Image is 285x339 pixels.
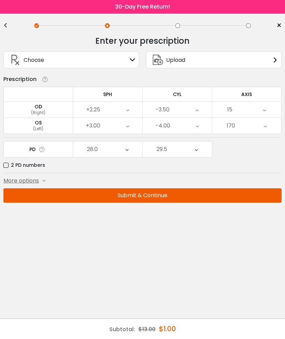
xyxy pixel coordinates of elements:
[159,319,176,339] div: $1.00
[73,87,143,101] td: SPH
[276,21,282,31] span: ×
[3,141,73,158] td: PD
[227,119,235,133] div: 170
[155,119,170,133] div: -4.00
[3,177,39,185] span: More options
[3,75,37,83] div: Prescription
[4,110,73,116] div: (Right)
[212,87,282,101] td: AXIS
[95,34,190,48] div: Enter your prescription
[86,119,100,133] div: +3.00
[155,103,169,117] div: -3.50
[87,143,98,156] div: 28.0
[271,21,282,31] a: ×
[86,103,100,117] div: +2.25
[4,120,73,126] div: OS
[4,126,73,132] div: (Left)
[142,87,212,101] td: CYL
[3,188,282,203] button: Submit & Continue
[166,56,185,64] span: Upload
[3,161,45,169] label: 2 PD numbers
[24,56,44,64] span: Choose
[4,104,73,110] div: OD
[227,103,232,117] div: 15
[157,143,167,156] div: 29.5
[3,23,14,28] div: <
